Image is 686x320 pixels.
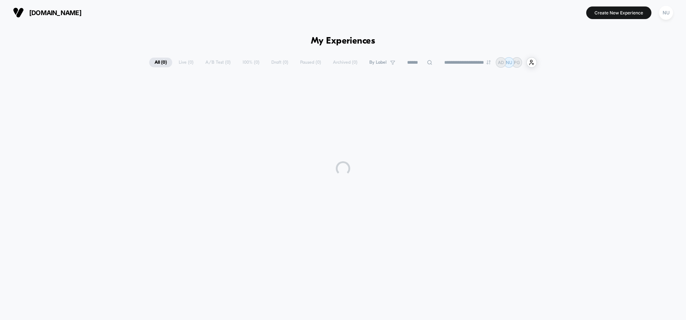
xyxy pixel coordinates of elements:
p: AD [498,60,504,65]
img: end [486,60,491,64]
div: NU [659,6,673,20]
span: All ( 0 ) [149,58,172,67]
span: [DOMAIN_NAME] [29,9,81,17]
p: PG [514,60,520,65]
img: Visually logo [13,7,24,18]
button: Create New Experience [586,6,651,19]
h1: My Experiences [311,36,375,46]
span: By Label [369,60,387,65]
button: [DOMAIN_NAME] [11,7,84,18]
p: NU [506,60,512,65]
button: NU [657,5,675,20]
